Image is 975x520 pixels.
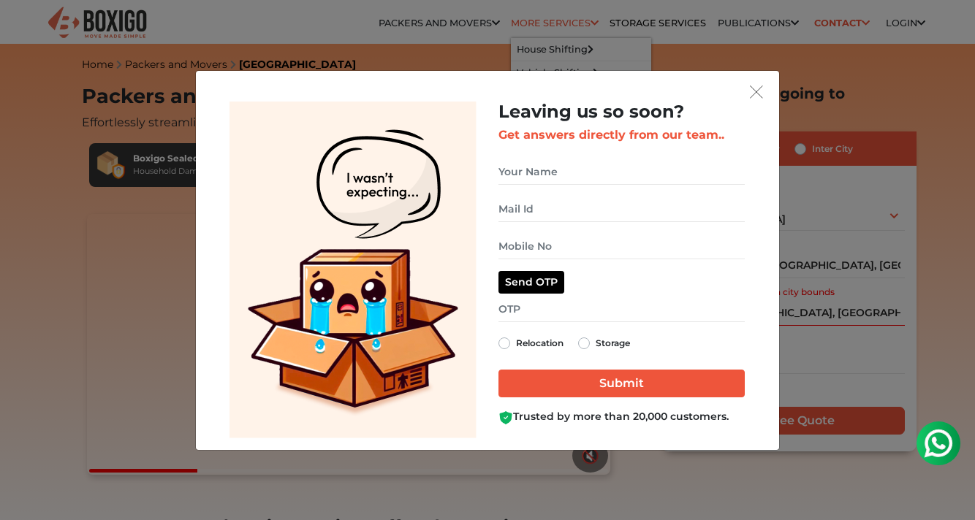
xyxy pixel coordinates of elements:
[498,271,564,294] button: Send OTP
[498,370,745,397] input: Submit
[750,85,763,99] img: exit
[516,334,564,352] label: Relocation
[498,196,745,222] input: Mail Id
[498,297,745,322] input: OTP
[498,234,745,259] input: Mobile No
[229,102,477,438] img: Lead Welcome Image
[498,409,745,424] div: Trusted by more than 20,000 customers.
[498,159,745,185] input: Your Name
[596,334,630,352] label: Storage
[498,102,745,123] h2: Leaving us so soon?
[15,15,44,44] img: whatsapp-icon.svg
[498,128,745,142] h3: Get answers directly from our team..
[498,410,513,425] img: Boxigo Customer Shield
